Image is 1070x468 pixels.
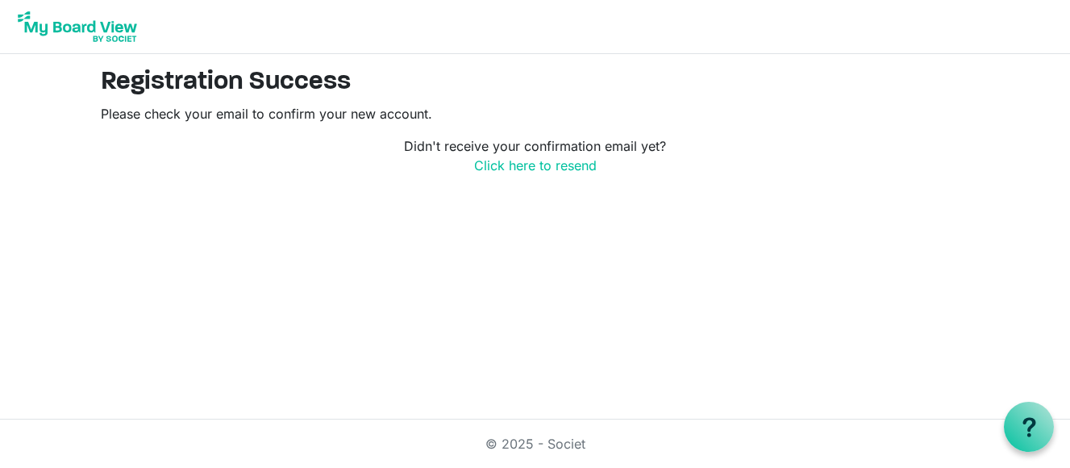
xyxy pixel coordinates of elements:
[485,436,585,452] a: © 2025 - Societ
[101,104,970,123] p: Please check your email to confirm your new account.
[474,157,597,173] a: Click here to resend
[101,67,970,98] h2: Registration Success
[101,136,970,175] p: Didn't receive your confirmation email yet?
[13,6,142,47] img: My Board View Logo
